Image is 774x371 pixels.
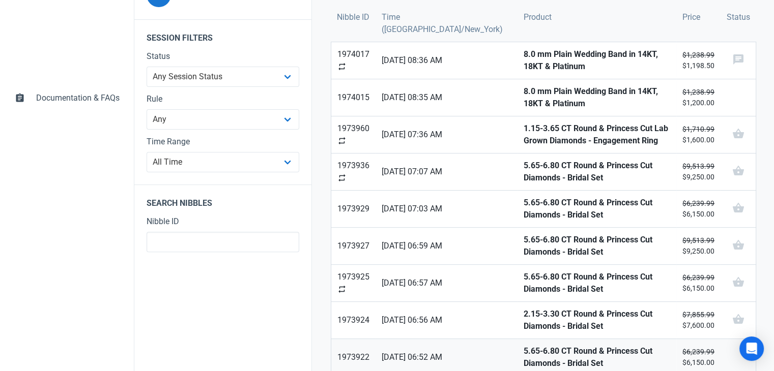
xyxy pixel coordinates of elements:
small: $9,250.00 [682,161,714,182]
a: chat [721,42,756,79]
a: [DATE] 08:36 AM [376,42,518,79]
a: [DATE] 06:56 AM [376,302,518,338]
span: [DATE] 08:36 AM [382,54,511,67]
small: $9,250.00 [682,235,714,257]
strong: 5.65-6.80 CT Round & Princess Cut Diamonds - Bridal Set [524,197,670,221]
a: 5.65-6.80 CT Round & Princess Cut Diamonds - Bridal Set [518,191,676,227]
a: [DATE] 07:36 AM [376,116,518,153]
span: [DATE] 06:52 AM [382,351,511,363]
span: repeat [337,173,347,182]
span: [DATE] 07:07 AM [382,166,511,178]
span: shopping_basket [732,239,744,251]
a: 5.65-6.80 CT Round & Princess Cut Diamonds - Bridal Set [518,265,676,301]
span: shopping_basket [732,165,744,177]
span: Price [682,11,700,23]
a: assignmentDocumentation & FAQs [8,86,126,110]
s: $1,238.99 [682,51,714,59]
strong: 5.65-6.80 CT Round & Princess Cut Diamonds - Bridal Set [524,345,670,369]
a: 1973924 [331,302,376,338]
a: 1973925repeat [331,265,376,301]
span: repeat [337,62,347,71]
a: $6,239.99$6,150.00 [676,191,721,227]
span: [DATE] 07:36 AM [382,129,511,141]
strong: 8.0 mm Plain Wedding Band in 14KT, 18KT & Platinum [524,48,670,73]
small: $6,150.00 [682,198,714,220]
a: [DATE] 07:03 AM [376,191,518,227]
a: shopping_basket [721,228,756,264]
a: [DATE] 06:59 AM [376,228,518,264]
small: $1,198.50 [682,50,714,71]
span: Time ([GEOGRAPHIC_DATA]/New_York) [382,11,511,36]
strong: 5.65-6.80 CT Round & Princess Cut Diamonds - Bridal Set [524,234,670,258]
span: shopping_basket [732,128,744,140]
s: $6,239.99 [682,199,714,207]
a: 1974015 [331,79,376,116]
span: shopping_basket [732,202,744,214]
strong: 5.65-6.80 CT Round & Princess Cut Diamonds - Bridal Set [524,160,670,184]
a: 8.0 mm Plain Wedding Band in 14KT, 18KT & Platinum [518,42,676,79]
a: 1973929 [331,191,376,227]
a: 2.15-3.30 CT Round & Princess Cut Diamonds - Bridal Set [518,302,676,338]
span: Product [524,11,552,23]
span: [DATE] 07:03 AM [382,203,511,215]
a: 1973936repeat [331,153,376,190]
span: repeat [337,285,347,294]
a: 1974017repeat [331,42,376,79]
a: 1973927 [331,228,376,264]
a: shopping_basket [721,302,756,338]
s: $1,238.99 [682,88,714,96]
small: $7,600.00 [682,310,714,331]
a: 5.65-6.80 CT Round & Princess Cut Diamonds - Bridal Set [518,228,676,264]
span: shopping_basket [732,276,744,288]
small: $1,600.00 [682,124,714,145]
a: 8.0 mm Plain Wedding Band in 14KT, 18KT & Platinum [518,79,676,116]
div: Open Intercom Messenger [739,336,764,361]
label: Time Range [147,136,299,148]
a: $1,710.99$1,600.00 [676,116,721,153]
a: shopping_basket [721,153,756,190]
span: [DATE] 08:35 AM [382,91,511,104]
a: $9,513.99$9,250.00 [676,228,721,264]
label: Rule [147,93,299,105]
a: shopping_basket [721,191,756,227]
s: $9,513.99 [682,162,714,170]
a: 1973960repeat [331,116,376,153]
span: shopping_basket [732,313,744,325]
span: [DATE] 06:56 AM [382,314,511,326]
legend: Session Filters [134,19,311,50]
a: shopping_basket [721,116,756,153]
small: $1,200.00 [682,87,714,108]
s: $6,239.99 [682,348,714,356]
a: 1.15-3.65 CT Round & Princess Cut Lab Grown Diamonds - Engagement Ring [518,116,676,153]
a: $9,513.99$9,250.00 [676,153,721,190]
legend: Search Nibbles [134,184,311,215]
span: [DATE] 06:57 AM [382,277,511,289]
a: $1,238.99$1,198.50 [676,42,721,79]
span: Nibble ID [337,11,369,23]
strong: 5.65-6.80 CT Round & Princess Cut Diamonds - Bridal Set [524,271,670,295]
a: $1,238.99$1,200.00 [676,79,721,116]
span: assignment [15,92,25,102]
s: $1,710.99 [682,125,714,133]
label: Nibble ID [147,215,299,228]
a: $6,239.99$6,150.00 [676,265,721,301]
a: $7,855.99$7,600.00 [676,302,721,338]
a: [DATE] 07:07 AM [376,153,518,190]
strong: 1.15-3.65 CT Round & Princess Cut Lab Grown Diamonds - Engagement Ring [524,122,670,147]
span: Documentation & FAQs [36,92,120,104]
small: $6,150.00 [682,347,714,368]
span: Status [727,11,750,23]
s: $7,855.99 [682,311,714,319]
strong: 8.0 mm Plain Wedding Band in 14KT, 18KT & Platinum [524,85,670,110]
span: [DATE] 06:59 AM [382,240,511,252]
s: $6,239.99 [682,273,714,282]
label: Status [147,50,299,63]
span: repeat [337,136,347,145]
a: shopping_basket [721,265,756,301]
small: $6,150.00 [682,272,714,294]
a: [DATE] 06:57 AM [376,265,518,301]
s: $9,513.99 [682,236,714,244]
span: chat [732,53,744,66]
a: 5.65-6.80 CT Round & Princess Cut Diamonds - Bridal Set [518,153,676,190]
strong: 2.15-3.30 CT Round & Princess Cut Diamonds - Bridal Set [524,308,670,332]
